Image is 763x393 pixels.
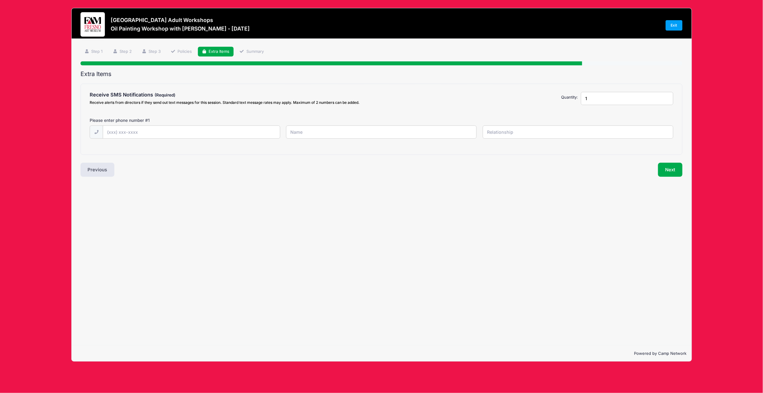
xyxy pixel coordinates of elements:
a: Policies [167,47,196,57]
input: Name [286,126,477,139]
a: Step 2 [109,47,136,57]
p: Powered by Camp Network [77,351,687,357]
h4: Receive SMS Notifications [90,92,378,98]
h3: Oil Painting Workshop with [PERSON_NAME] - [DATE] [111,25,250,32]
input: Quantity [581,92,673,105]
a: Exit [666,20,683,31]
a: Summary [235,47,268,57]
a: Step 3 [138,47,165,57]
a: Step 1 [81,47,107,57]
div: Receive alerts from directors if they send out text messages for this session. Standard text mess... [90,100,378,105]
input: Relationship [483,126,673,139]
h2: Extra Items [81,71,683,78]
a: Extra Items [198,47,234,57]
span: 1 [148,118,150,123]
label: Please enter phone number # [90,117,150,123]
button: Next [658,163,683,177]
button: Previous [81,163,115,177]
input: (xxx) xxx-xxxx [103,126,280,139]
h3: [GEOGRAPHIC_DATA] Adult Workshops [111,17,250,23]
